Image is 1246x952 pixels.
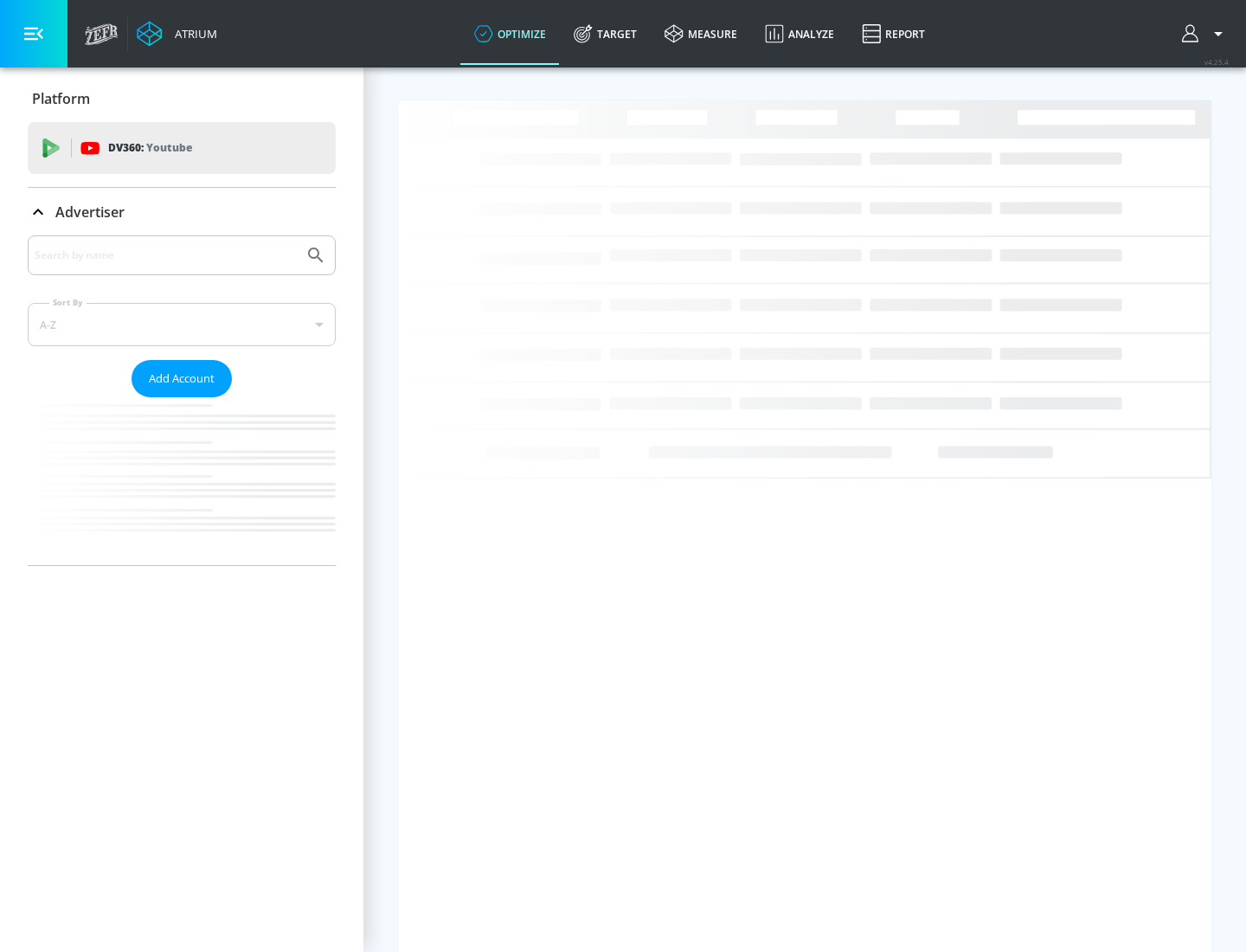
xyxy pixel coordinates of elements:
[168,26,217,42] div: Atrium
[28,122,336,174] div: DV360: Youtube
[132,360,232,397] button: Add Account
[32,89,90,108] p: Platform
[28,303,336,346] div: A-Z
[49,297,87,308] label: Sort By
[848,3,939,65] a: Report
[651,3,751,65] a: measure
[55,203,125,222] p: Advertiser
[28,188,336,236] div: Advertiser
[35,244,297,267] input: Search by name
[28,235,336,565] div: Advertiser
[751,3,848,65] a: Analyze
[560,3,651,65] a: Target
[149,369,215,389] span: Add Account
[460,3,560,65] a: optimize
[28,397,336,565] nav: list of Advertiser
[1204,57,1229,67] span: v 4.25.4
[137,21,217,47] a: Atrium
[108,138,192,158] p: DV360:
[28,74,336,123] div: Platform
[146,138,192,157] p: Youtube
